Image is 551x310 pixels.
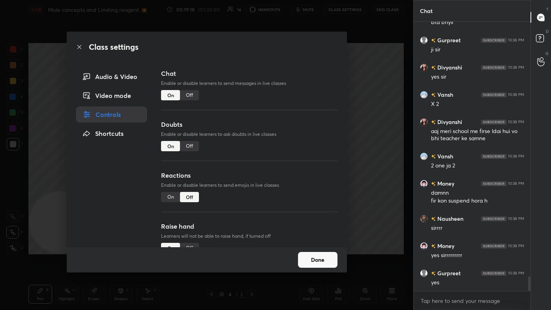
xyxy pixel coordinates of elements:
[481,216,506,221] img: 4P8fHbbgJtejmAAAAAElFTkSuQmCC
[508,65,524,70] div: 10:38 PM
[481,181,506,186] img: 4P8fHbbgJtejmAAAAAElFTkSuQmCC
[481,92,506,97] img: 4P8fHbbgJtejmAAAAAElFTkSuQmCC
[431,128,524,143] div: aaj meri school me firse ldai hui vo bhi teacher ke samne
[431,19,524,26] div: bta bhyii
[420,91,428,99] img: 1aada07e58a342c68ab3e05b4550dc01.jpg
[161,120,337,129] h3: Doubts
[436,63,462,71] h6: Divyanshi
[76,88,147,103] div: Video mode
[436,179,454,188] h6: Money
[481,244,506,248] img: 4P8fHbbgJtejmAAAAAElFTkSuQmCC
[161,222,337,231] h3: Raise hand
[431,182,436,186] img: no-rating-badge.077c3623.svg
[431,271,436,276] img: no-rating-badge.077c3623.svg
[414,22,530,291] div: grid
[431,154,436,159] img: no-rating-badge.077c3623.svg
[431,120,436,124] img: no-rating-badge.077c3623.svg
[76,107,147,122] div: Controls
[431,100,524,108] div: X 2
[436,242,454,250] h6: Money
[508,244,524,248] div: 10:38 PM
[420,36,428,44] img: default.png
[436,152,453,160] h6: Vansh
[508,38,524,43] div: 10:38 PM
[545,51,549,56] p: G
[180,90,199,100] div: Off
[508,120,524,124] div: 10:38 PM
[161,131,337,138] p: Enable or disable learners to ask doubts in live classes
[431,244,436,248] img: no-rating-badge.077c3623.svg
[508,181,524,186] div: 10:38 PM
[180,243,199,253] div: Off
[431,217,436,221] img: no-rating-badge.077c3623.svg
[161,69,337,78] h3: Chat
[508,271,524,276] div: 10:38 PM
[414,0,439,21] p: Chat
[431,197,524,205] div: fir kon suspend hora h
[76,126,147,141] div: Shortcuts
[180,192,199,202] div: Off
[420,215,428,223] img: 2cbe373f24384de8998856ca9155e830.jpg
[431,93,436,97] img: no-rating-badge.077c3623.svg
[420,118,428,126] img: 171e8f4d9d7042c38f1bfb7addfb683f.jpg
[508,92,524,97] div: 10:38 PM
[546,28,549,34] p: D
[161,141,180,151] div: On
[436,36,461,44] h6: Gurpreet
[420,64,428,71] img: 171e8f4d9d7042c38f1bfb7addfb683f.jpg
[76,69,147,85] div: Audio & Video
[161,233,337,240] p: Learners will not be able to raise hand, if turned off
[420,269,428,277] img: default.png
[436,118,462,126] h6: Divyanshi
[420,180,428,188] img: 81964519_3ED7FC66-C41C-40E4-82AF-FB12F21E7B64.png
[436,214,463,223] h6: Nausheen
[431,162,524,170] div: 2 one ja 2
[431,224,524,232] div: sirrrr
[481,120,506,124] img: 4P8fHbbgJtejmAAAAAElFTkSuQmCC
[161,192,180,202] div: On
[481,154,506,159] img: 4P8fHbbgJtejmAAAAAElFTkSuQmCC
[161,80,337,87] p: Enable or disable learners to send messages in live classes
[161,182,337,189] p: Enable or disable learners to send emojis in live classes
[161,90,180,100] div: On
[161,171,337,180] h3: Reactions
[431,38,436,43] img: no-rating-badge.077c3623.svg
[436,90,453,99] h6: Vansh
[180,141,199,151] div: Off
[508,216,524,221] div: 10:38 PM
[431,279,524,287] div: yes
[431,73,524,81] div: yes sir
[431,46,524,54] div: ji sir
[481,38,506,43] img: 4P8fHbbgJtejmAAAAAElFTkSuQmCC
[89,41,139,53] h2: Class settings
[481,65,506,70] img: 4P8fHbbgJtejmAAAAAElFTkSuQmCC
[481,271,506,276] img: 4P8fHbbgJtejmAAAAAElFTkSuQmCC
[431,252,524,259] div: yes sirrrrrrrrr
[161,243,180,253] div: On
[431,189,524,197] div: damnn
[508,154,524,159] div: 10:38 PM
[431,66,436,70] img: no-rating-badge.077c3623.svg
[436,269,461,277] h6: Gurpreet
[420,242,428,250] img: 81964519_3ED7FC66-C41C-40E4-82AF-FB12F21E7B64.png
[420,152,428,160] img: 1aada07e58a342c68ab3e05b4550dc01.jpg
[298,252,337,268] button: Done
[546,6,549,12] p: T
